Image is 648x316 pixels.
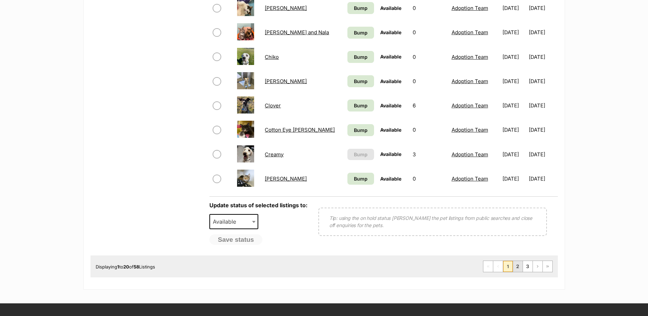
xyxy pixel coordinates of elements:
td: [DATE] [529,69,557,93]
td: [DATE] [500,143,528,166]
a: Adoption Team [452,5,488,11]
a: Adoption Team [452,151,488,158]
span: Available [380,29,401,35]
a: Next page [533,261,542,272]
span: Available [380,176,401,182]
span: Bump [354,151,368,158]
a: Adoption Team [452,54,488,60]
span: Available [380,54,401,60]
a: Bump [347,2,374,14]
td: [DATE] [529,143,557,166]
span: Bump [354,29,368,36]
button: Save status [209,234,263,245]
a: Bump [347,100,374,111]
a: [PERSON_NAME] [265,5,307,11]
td: [DATE] [529,118,557,142]
span: Available [380,151,401,157]
a: Page 3 [523,261,533,272]
a: Clover [265,102,281,109]
label: Update status of selected listings to: [209,202,307,209]
span: Displaying to of Listings [96,264,155,269]
a: Page 2 [513,261,523,272]
td: [DATE] [500,21,528,44]
span: Bump [354,4,368,12]
a: Adoption Team [452,102,488,109]
span: Previous page [493,261,503,272]
a: Adoption Team [452,78,488,84]
td: [DATE] [500,167,528,190]
strong: 1 [117,264,119,269]
a: Cotton Eye [PERSON_NAME] [265,127,335,133]
p: Tip: using the on hold status [PERSON_NAME] the pet listings from public searches and close off e... [329,214,536,229]
a: [PERSON_NAME] and Nala [265,29,329,36]
span: Bump [354,53,368,61]
button: Bump [347,149,374,160]
a: Bump [347,124,374,136]
span: Page 1 [503,261,513,272]
td: 0 [410,21,448,44]
td: 3 [410,143,448,166]
a: Adoption Team [452,29,488,36]
td: 0 [410,69,448,93]
a: Chiko [265,54,279,60]
a: Last page [543,261,552,272]
span: Bump [354,78,368,85]
a: [PERSON_NAME] [265,175,307,182]
span: Available [209,214,259,229]
span: Available [380,78,401,84]
strong: 58 [134,264,139,269]
a: Adoption Team [452,175,488,182]
td: [DATE] [529,45,557,69]
a: Bump [347,51,374,63]
a: Bump [347,173,374,185]
td: [DATE] [500,94,528,117]
a: Bump [347,75,374,87]
span: Available [210,217,243,226]
span: Bump [354,175,368,182]
a: Bump [347,27,374,39]
td: 0 [410,167,448,190]
span: First page [483,261,493,272]
span: Available [380,103,401,108]
span: Available [380,127,401,133]
td: [DATE] [500,69,528,93]
a: [PERSON_NAME] [265,78,307,84]
td: [DATE] [529,21,557,44]
td: [DATE] [529,167,557,190]
td: [DATE] [529,94,557,117]
span: Bump [354,102,368,109]
td: 6 [410,94,448,117]
span: Bump [354,127,368,134]
a: Creamy [265,151,284,158]
a: Adoption Team [452,127,488,133]
span: Available [380,5,401,11]
td: [DATE] [500,118,528,142]
td: 0 [410,118,448,142]
nav: Pagination [483,261,553,272]
td: 0 [410,45,448,69]
td: [DATE] [500,45,528,69]
strong: 20 [123,264,129,269]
